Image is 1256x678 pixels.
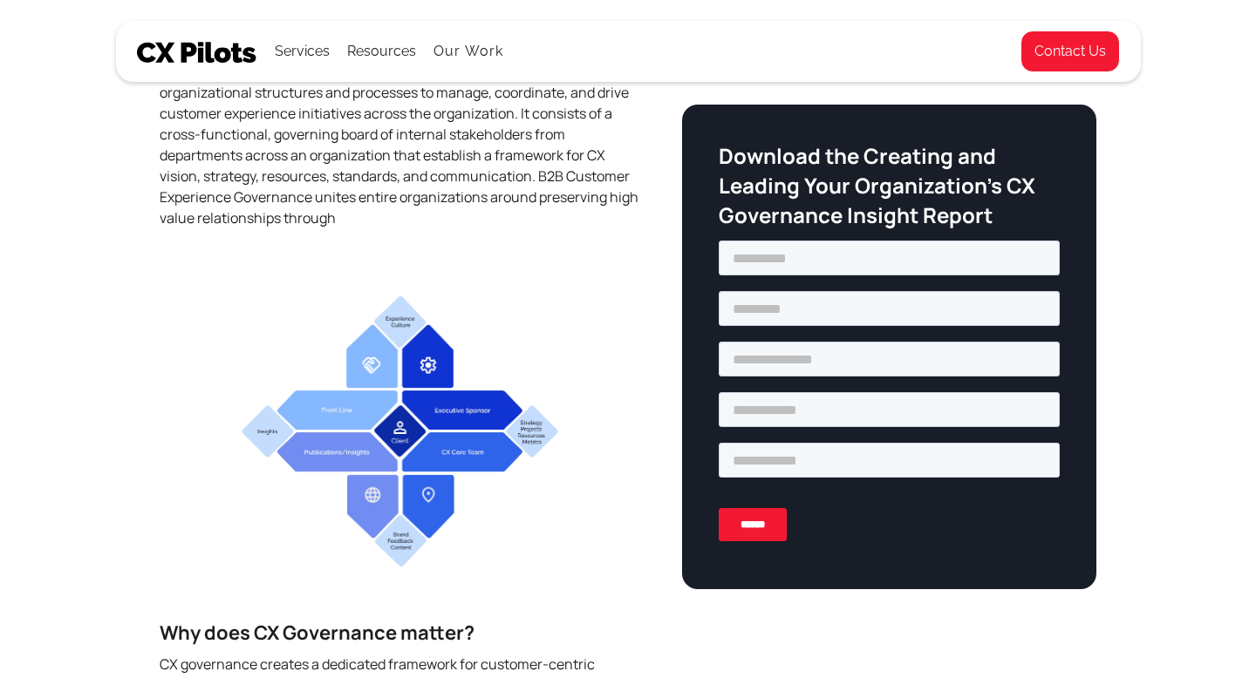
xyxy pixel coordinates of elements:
[160,242,641,263] p: ‍
[347,39,416,64] div: Resources
[275,22,330,81] div: Services
[208,284,592,579] img: CX Governance Framework model expert best practices
[160,620,641,645] h4: Why does CX Governance matter?
[1020,31,1120,72] a: Contact Us
[433,44,504,59] a: Our Work
[160,61,641,228] p: CX governance is the unified, organization-wide commitment to CX. It’s the organizational structu...
[719,237,1060,553] iframe: Form 2
[719,141,1060,230] h3: Download the Creating and Leading Your Organization’s CX Governance Insight Report
[347,22,416,81] div: Resources
[275,39,330,64] div: Services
